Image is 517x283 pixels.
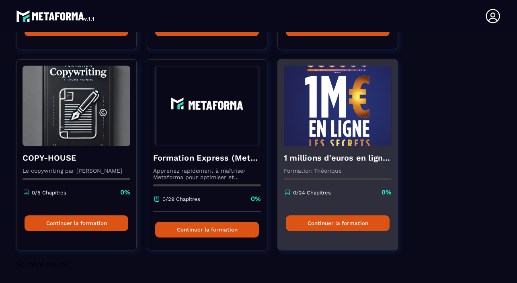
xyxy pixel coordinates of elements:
[25,215,128,231] button: Continuer la formation
[120,188,130,197] p: 0%
[23,152,130,163] h4: COPY-HOUSE
[284,167,392,174] p: Formation Théorique
[32,190,66,196] p: 0/5 Chapitres
[16,59,147,260] a: formation-backgroundCOPY-HOUSELe copywriting par [PERSON_NAME]0/5 Chapitres0%Continuer la formation
[16,8,96,24] img: logo
[162,196,200,202] p: 0/29 Chapitres
[147,59,277,260] a: formation-backgroundFormation Express (Metaforma)Apprenez rapidement à maîtriser Metaforma pour o...
[153,152,261,163] h4: Formation Express (Metaforma)
[23,66,130,146] img: formation-background
[293,190,331,196] p: 0/24 Chapitres
[23,167,130,174] p: Le copywriting par [PERSON_NAME]
[153,66,261,146] img: formation-background
[382,188,392,197] p: 0%
[286,215,390,231] button: Continuer la formation
[155,222,259,238] button: Continuer la formation
[251,194,261,203] p: 0%
[153,167,261,180] p: Apprenez rapidement à maîtriser Metaforma pour optimiser et automatiser votre business. 🚀
[284,66,392,146] img: formation-background
[277,59,408,260] a: formation-background1 millions d'euros en ligne les secretsFormation Théorique0/24 Chapitres0%Con...
[16,260,69,268] span: No more results!
[284,152,392,163] h4: 1 millions d'euros en ligne les secrets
